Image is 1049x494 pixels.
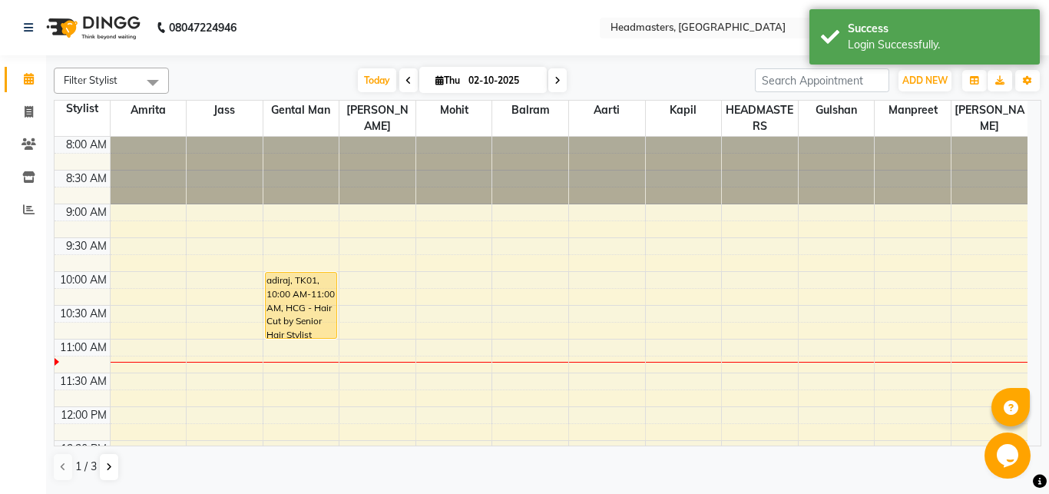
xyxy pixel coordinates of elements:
span: Filter Stylist [64,74,117,86]
div: 12:30 PM [58,441,110,457]
span: [PERSON_NAME] [951,101,1027,136]
input: 2025-10-02 [464,69,541,92]
iframe: chat widget [984,433,1034,479]
span: Gulshan [799,101,875,120]
div: 10:30 AM [57,306,110,322]
span: [PERSON_NAME] [339,101,415,136]
span: Kapil [646,101,722,120]
span: Aarti [569,101,645,120]
span: Amrita [111,101,187,120]
span: Mohit [416,101,492,120]
span: Balram [492,101,568,120]
button: ADD NEW [898,70,951,91]
div: Stylist [55,101,110,117]
span: Manpreet [875,101,951,120]
div: adiraj, TK01, 10:00 AM-11:00 AM, HCG - Hair Cut by Senior Hair Stylist [266,273,336,338]
div: 10:00 AM [57,272,110,288]
div: Success [848,21,1028,37]
div: 11:30 AM [57,373,110,390]
span: Jass [187,101,263,120]
span: 1 / 3 [75,459,97,475]
span: ADD NEW [902,75,948,86]
div: Login Successfully. [848,37,1028,53]
div: 11:00 AM [57,340,110,356]
img: logo [39,6,144,49]
div: 9:30 AM [63,238,110,254]
span: Today [358,68,396,92]
div: 9:00 AM [63,204,110,220]
div: 8:30 AM [63,171,110,187]
div: 12:00 PM [58,407,110,423]
b: 08047224946 [169,6,237,49]
span: Thu [432,75,464,86]
span: Gental Man [263,101,339,120]
input: Search Appointment [755,68,889,92]
span: HEADMASTERS [722,101,798,136]
div: 8:00 AM [63,137,110,153]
